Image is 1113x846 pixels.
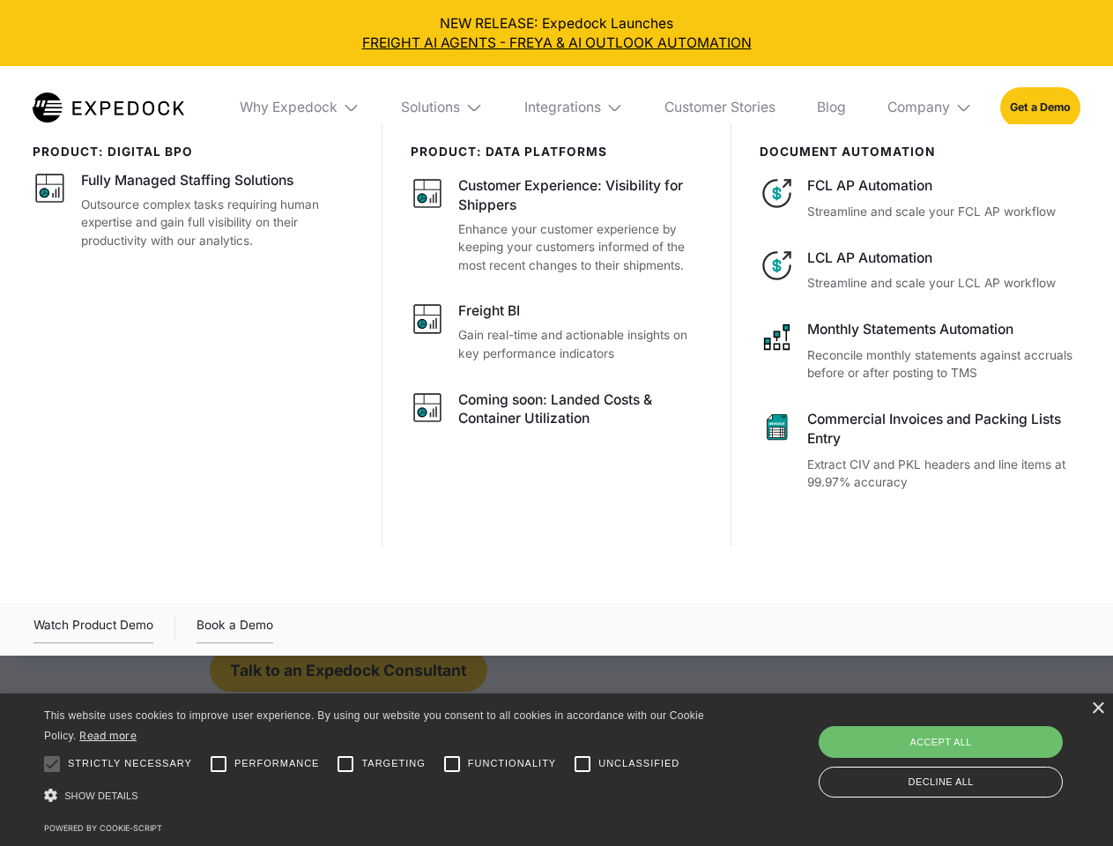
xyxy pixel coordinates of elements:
a: open lightbox [33,615,153,643]
span: Targeting [361,756,425,771]
a: Fully Managed Staffing SolutionsOutsource complex tasks requiring human expertise and gain full v... [33,171,354,249]
p: Extract CIV and PKL headers and line items at 99.97% accuracy [807,456,1080,492]
div: document automation [760,145,1080,159]
a: FREIGHT AI AGENTS - FREYA & AI OUTLOOK AUTOMATION [14,33,1100,53]
p: Reconcile monthly statements against accruals before or after posting to TMS [807,346,1080,382]
div: Commercial Invoices and Packing Lists Entry [807,410,1080,449]
a: Customer Stories [650,66,789,149]
a: Monthly Statements AutomationReconcile monthly statements against accruals before or after postin... [760,320,1080,382]
div: Monthly Statements Automation [807,320,1080,339]
div: Solutions [401,99,460,116]
div: Freight BI [458,301,520,321]
a: Book a Demo [197,615,273,643]
div: Coming soon: Landed Costs & Container Utilization [458,390,703,429]
div: Company [873,66,986,149]
div: Fully Managed Staffing Solutions [81,171,293,190]
div: Solutions [388,66,497,149]
p: Gain real-time and actionable insights on key performance indicators [458,326,703,362]
p: Enhance your customer experience by keeping your customers informed of the most recent changes to... [458,220,703,275]
div: PRODUCT: data platforms [411,145,704,159]
p: Streamline and scale your FCL AP workflow [807,203,1080,221]
a: Powered by cookie-script [44,823,162,833]
div: Show details [44,784,710,808]
div: LCL AP Automation [807,249,1080,268]
a: Read more [79,729,137,742]
div: Integrations [524,99,601,116]
div: Customer Experience: Visibility for Shippers [458,176,703,215]
div: product: digital bpo [33,145,354,159]
span: Strictly necessary [68,756,192,771]
span: Unclassified [598,756,679,771]
span: Performance [234,756,320,771]
a: Coming soon: Landed Costs & Container Utilization [411,390,704,434]
span: This website uses cookies to improve user experience. By using our website you consent to all coo... [44,709,704,742]
a: Blog [803,66,859,149]
a: Customer Experience: Visibility for ShippersEnhance your customer experience by keeping your cust... [411,176,704,274]
div: FCL AP Automation [807,176,1080,196]
a: LCL AP AutomationStreamline and scale your LCL AP workflow [760,249,1080,293]
div: NEW RELEASE: Expedock Launches [14,14,1100,53]
a: Freight BIGain real-time and actionable insights on key performance indicators [411,301,704,362]
div: Integrations [510,66,637,149]
a: Commercial Invoices and Packing Lists EntryExtract CIV and PKL headers and line items at 99.97% a... [760,410,1080,492]
div: Company [887,99,950,116]
div: Watch Product Demo [33,615,153,643]
div: Why Expedock [240,99,338,116]
span: Functionality [468,756,556,771]
p: Outsource complex tasks requiring human expertise and gain full visibility on their productivity ... [81,196,354,250]
p: Streamline and scale your LCL AP workflow [807,274,1080,293]
iframe: Chat Widget [820,656,1113,846]
a: FCL AP AutomationStreamline and scale your FCL AP workflow [760,176,1080,220]
span: Show details [64,790,138,801]
div: Why Expedock [226,66,374,149]
a: Get a Demo [1000,87,1080,127]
